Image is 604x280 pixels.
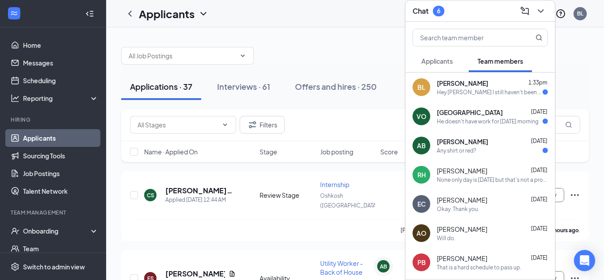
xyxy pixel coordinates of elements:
[437,118,539,125] div: He doesn't have work for [DATE] morning
[574,250,595,271] div: Open Intercom Messenger
[437,176,548,184] div: None only day is [DATE] but that's not a problem since [DEMOGRAPHIC_DATA] fil a isn't open I can ...
[147,192,154,199] div: CS
[421,57,453,65] span: Applicants
[531,225,547,232] span: [DATE]
[437,147,476,154] div: Any shirt or red?
[417,258,426,267] div: PB
[437,205,479,213] div: Okay. Thank you.
[401,226,580,234] p: [PERSON_NAME] [PERSON_NAME] has applied more than .
[23,129,99,147] a: Applicants
[23,240,99,257] a: Team
[417,170,426,179] div: RH
[380,263,387,270] div: AB
[531,196,547,203] span: [DATE]
[138,120,218,130] input: All Stages
[23,54,99,72] a: Messages
[437,108,503,117] span: [GEOGRAPHIC_DATA]
[23,182,99,200] a: Talent Network
[437,264,521,271] div: That is a hard schedule to pass up.
[437,196,487,204] span: [PERSON_NAME]
[11,209,97,216] div: Team Management
[11,226,19,235] svg: UserCheck
[11,94,19,103] svg: Analysis
[478,57,523,65] span: Team members
[165,269,225,279] h5: [PERSON_NAME]
[125,8,135,19] svg: ChevronLeft
[437,225,487,234] span: [PERSON_NAME]
[437,234,455,242] div: Will do.
[23,36,99,54] a: Home
[437,166,487,175] span: [PERSON_NAME]
[217,81,270,92] div: Interviews · 61
[555,8,566,19] svg: QuestionInfo
[144,147,198,156] span: Name · Applied On
[260,147,277,156] span: Stage
[577,10,583,17] div: BL
[380,147,398,156] span: Score
[198,8,209,19] svg: ChevronDown
[23,226,91,235] div: Onboarding
[437,7,440,15] div: 6
[229,270,236,277] svg: Document
[531,254,547,261] span: [DATE]
[518,4,532,18] button: ComposeMessage
[240,116,285,134] button: Filter Filters
[23,262,85,271] div: Switch to admin view
[260,191,315,199] div: Review Stage
[531,138,547,144] span: [DATE]
[320,147,353,156] span: Job posting
[417,112,426,121] div: VO
[10,9,19,18] svg: WorkstreamLogo
[295,81,377,92] div: Offers and hires · 250
[531,167,547,173] span: [DATE]
[413,6,428,16] h3: Chat
[531,108,547,115] span: [DATE]
[437,137,488,146] span: [PERSON_NAME]
[23,94,99,103] div: Reporting
[528,79,547,86] span: 1:33pm
[413,29,518,46] input: Search team member
[565,121,572,128] svg: MagnifyingGlass
[417,199,426,208] div: EC
[320,259,363,276] span: Utility Worker - Back of House
[165,196,236,204] div: Applied [DATE] 12:44 AM
[520,6,530,16] svg: ComposeMessage
[437,79,488,88] span: [PERSON_NAME]
[535,34,543,41] svg: MagnifyingGlass
[85,9,94,18] svg: Collapse
[247,119,258,130] svg: Filter
[535,6,546,16] svg: ChevronDown
[23,147,99,165] a: Sourcing Tools
[417,141,426,150] div: AB
[320,192,380,209] span: Oshkosh ([GEOGRAPHIC_DATA])
[165,186,236,196] h5: [PERSON_NAME] [PERSON_NAME]
[222,121,229,128] svg: ChevronDown
[130,81,192,92] div: Applications · 37
[534,4,548,18] button: ChevronDown
[129,51,236,61] input: All Job Postings
[23,72,99,89] a: Scheduling
[417,83,425,92] div: BL
[23,165,99,182] a: Job Postings
[417,229,426,238] div: AO
[570,190,580,200] svg: Ellipses
[11,116,97,123] div: Hiring
[139,6,195,21] h1: Applicants
[547,227,579,234] b: 15 hours ago
[239,52,246,59] svg: ChevronDown
[437,88,543,96] div: Hey [PERSON_NAME] I still haven't been paid yet. Could you help look into this issue?
[11,262,19,271] svg: Settings
[320,180,349,188] span: Internship
[437,254,487,263] span: [PERSON_NAME]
